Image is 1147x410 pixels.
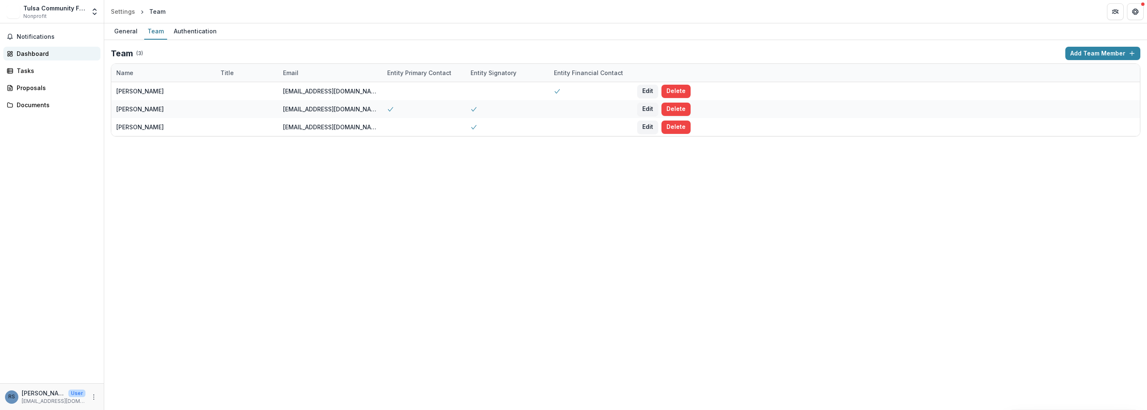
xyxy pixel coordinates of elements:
[136,50,143,57] p: ( 3 )
[466,64,549,82] div: Entity Signatory
[116,123,164,131] div: [PERSON_NAME]
[382,64,466,82] div: Entity Primary Contact
[637,103,658,116] button: Edit
[108,5,169,18] nav: breadcrumb
[549,68,628,77] div: Entity Financial Contact
[549,64,632,82] div: Entity Financial Contact
[111,7,135,16] div: Settings
[7,5,20,18] img: Tulsa Community Foundation
[23,13,47,20] span: Nonprofit
[215,64,278,82] div: Title
[278,64,382,82] div: Email
[111,68,138,77] div: Name
[637,121,658,134] button: Edit
[17,49,94,58] div: Dashboard
[17,33,97,40] span: Notifications
[283,105,377,113] div: [EMAIL_ADDRESS][DOMAIN_NAME]
[661,121,691,134] button: Delete
[22,397,85,405] p: [EMAIL_ADDRESS][DOMAIN_NAME]
[3,64,100,78] a: Tasks
[108,5,138,18] a: Settings
[144,23,167,40] a: Team
[111,23,141,40] a: General
[215,68,239,77] div: Title
[22,389,65,397] p: [PERSON_NAME]
[170,25,220,37] div: Authentication
[637,85,658,98] button: Edit
[17,101,94,109] div: Documents
[3,47,100,60] a: Dashboard
[111,48,133,58] h2: Team
[1065,47,1140,60] button: Add Team Member
[283,123,377,131] div: [EMAIL_ADDRESS][DOMAIN_NAME]
[111,25,141,37] div: General
[283,87,377,96] div: [EMAIL_ADDRESS][DOMAIN_NAME]
[116,87,164,96] div: [PERSON_NAME]
[89,3,100,20] button: Open entity switcher
[3,30,100,43] button: Notifications
[144,25,167,37] div: Team
[278,68,303,77] div: Email
[111,64,215,82] div: Name
[23,4,85,13] div: Tulsa Community Foundation
[3,98,100,112] a: Documents
[68,390,85,397] p: User
[382,68,456,77] div: Entity Primary Contact
[3,81,100,95] a: Proposals
[1127,3,1144,20] button: Get Help
[17,66,94,75] div: Tasks
[116,105,164,113] div: [PERSON_NAME]
[149,7,165,16] div: Team
[661,85,691,98] button: Delete
[8,394,15,400] div: Ryan Starkweather
[661,103,691,116] button: Delete
[17,83,94,92] div: Proposals
[466,68,521,77] div: Entity Signatory
[89,392,99,402] button: More
[170,23,220,40] a: Authentication
[1107,3,1124,20] button: Partners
